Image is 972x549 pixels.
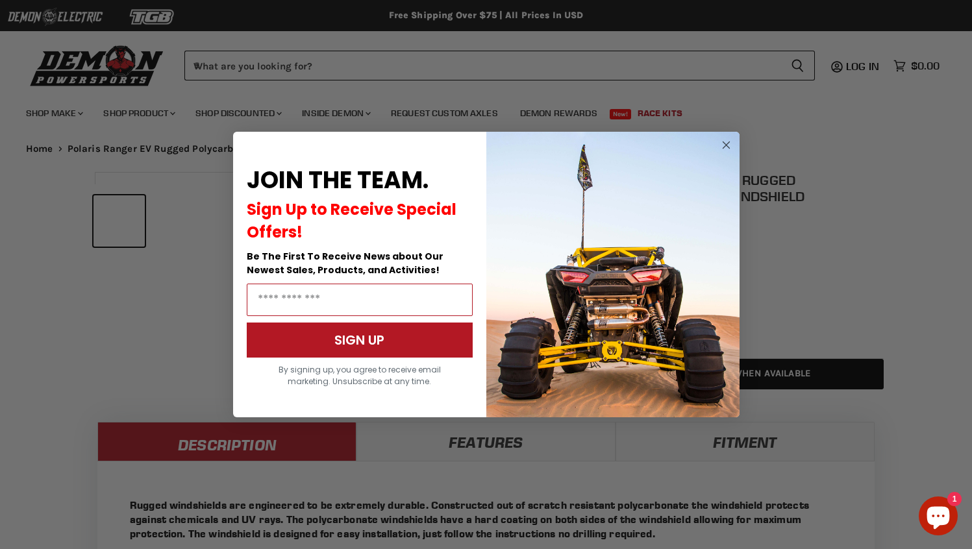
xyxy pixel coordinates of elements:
input: Email Address [247,284,473,316]
span: By signing up, you agree to receive email marketing. Unsubscribe at any time. [279,364,441,387]
img: a9095488-b6e7-41ba-879d-588abfab540b.jpeg [486,132,740,417]
span: JOIN THE TEAM. [247,164,429,197]
inbox-online-store-chat: Shopify online store chat [915,496,962,539]
span: Sign Up to Receive Special Offers! [247,199,456,243]
button: SIGN UP [247,323,473,358]
button: Close dialog [718,137,734,153]
span: Be The First To Receive News about Our Newest Sales, Products, and Activities! [247,250,443,276]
